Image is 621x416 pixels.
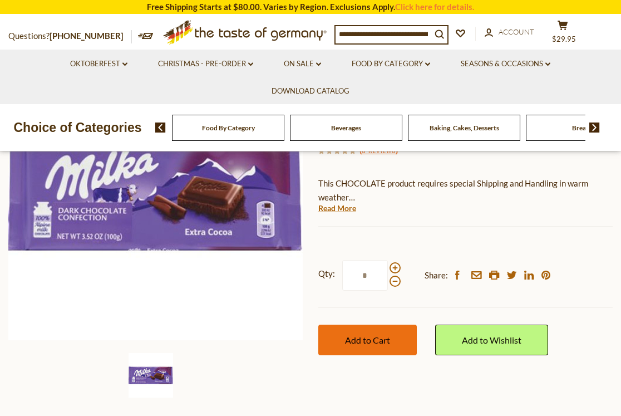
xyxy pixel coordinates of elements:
a: Christmas - PRE-ORDER [158,58,253,70]
strong: Qty: [318,267,335,281]
button: Add to Cart [318,325,417,355]
a: Click here for details. [395,2,474,12]
img: Milka Bittersweet Chocolate Bar [129,353,173,398]
p: This CHOCOLATE product requires special Shipping and Handling in warm weather [318,177,613,204]
button: $29.95 [546,20,579,48]
span: ( ) [359,144,398,155]
a: Baking, Cakes, Desserts [430,124,499,132]
a: Download Catalog [272,85,349,97]
a: Food By Category [202,124,255,132]
a: Seasons & Occasions [461,58,550,70]
span: $29.95 [552,35,576,43]
a: Read More [318,203,356,214]
img: Milka Bittersweet Chocolate Bar [8,45,303,340]
a: Oktoberfest [70,58,127,70]
span: Account [499,27,534,36]
a: [PHONE_NUMBER] [50,31,124,41]
a: Breads [572,124,593,132]
a: Food By Category [352,58,430,70]
a: Beverages [331,124,361,132]
a: Add to Wishlist [435,325,548,355]
img: next arrow [589,123,600,133]
p: Questions? [8,29,132,43]
a: Account [485,26,534,38]
span: Add to Cart [345,335,390,345]
img: previous arrow [155,123,166,133]
a: On Sale [284,58,321,70]
span: Share: [425,268,448,282]
input: Qty: [342,260,388,291]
